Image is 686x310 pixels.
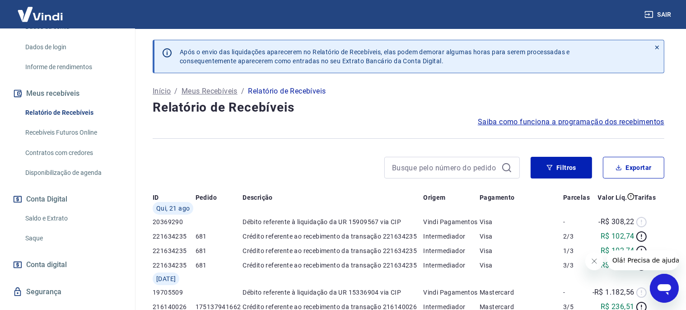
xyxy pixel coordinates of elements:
[153,217,196,226] p: 20369290
[196,261,243,270] p: 681
[480,288,563,297] p: Mastercard
[11,0,70,28] img: Vindi
[11,282,124,302] a: Segurança
[480,261,563,270] p: Visa
[480,217,563,226] p: Visa
[11,84,124,103] button: Meus recebíveis
[423,261,480,270] p: Intermediador
[22,58,124,76] a: Informe de rendimentos
[243,232,423,241] p: Crédito referente ao recebimento da transação 221634235
[182,86,238,97] a: Meus Recebíveis
[607,250,679,270] iframe: Message from company
[635,193,656,202] p: Tarifas
[603,157,664,178] button: Exportar
[22,103,124,122] a: Relatório de Recebíveis
[563,217,591,226] p: -
[563,193,590,202] p: Parcelas
[248,86,326,97] p: Relatório de Recebíveis
[243,288,423,297] p: Débito referente à liquidação da UR 15336904 via CIP
[480,246,563,255] p: Visa
[423,217,480,226] p: Vindi Pagamentos
[153,246,196,255] p: 221634235
[563,288,591,297] p: -
[153,232,196,241] p: 221634235
[531,157,592,178] button: Filtros
[593,287,635,298] p: -R$ 1.182,56
[22,209,124,228] a: Saldo e Extrato
[243,261,423,270] p: Crédito referente ao recebimento da transação 221634235
[22,229,124,248] a: Saque
[423,232,480,241] p: Intermediador
[643,6,675,23] button: Sair
[174,86,177,97] p: /
[598,193,627,202] p: Valor Líq.
[22,123,124,142] a: Recebíveis Futuros Online
[563,246,591,255] p: 1/3
[196,232,243,241] p: 681
[5,6,76,14] span: Olá! Precisa de ajuda?
[241,86,244,97] p: /
[22,144,124,162] a: Contratos com credores
[243,193,273,202] p: Descrição
[153,261,196,270] p: 221634235
[650,274,679,303] iframe: Button to launch messaging window
[478,117,664,127] a: Saiba como funciona a programação dos recebimentos
[156,274,176,283] span: [DATE]
[423,288,480,297] p: Vindi Pagamentos
[11,189,124,209] button: Conta Digital
[601,245,635,256] p: R$ 102,74
[22,38,124,56] a: Dados de login
[601,231,635,242] p: R$ 102,74
[585,252,603,270] iframe: Close message
[180,47,570,66] p: Após o envio das liquidações aparecerem no Relatório de Recebíveis, elas podem demorar algumas ho...
[156,204,190,213] span: Qui, 21 ago
[196,193,217,202] p: Pedido
[243,217,423,226] p: Débito referente à liquidação da UR 15909567 via CIP
[196,246,243,255] p: 681
[11,255,124,275] a: Conta digital
[153,193,159,202] p: ID
[599,216,635,227] p: -R$ 308,22
[480,193,515,202] p: Pagamento
[243,246,423,255] p: Crédito referente ao recebimento da transação 221634235
[392,161,498,174] input: Busque pelo número do pedido
[423,246,480,255] p: Intermediador
[153,288,196,297] p: 19705509
[153,99,664,117] h4: Relatório de Recebíveis
[26,258,67,271] span: Conta digital
[563,261,591,270] p: 3/3
[563,232,591,241] p: 2/3
[423,193,445,202] p: Origem
[22,164,124,182] a: Disponibilização de agenda
[480,232,563,241] p: Visa
[153,86,171,97] a: Início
